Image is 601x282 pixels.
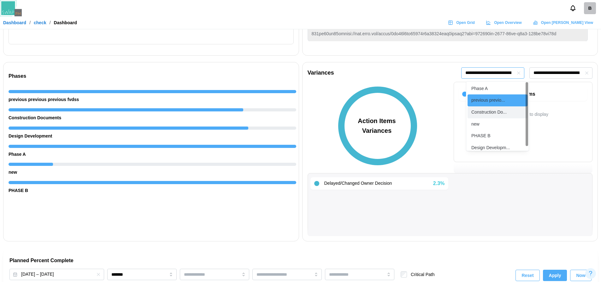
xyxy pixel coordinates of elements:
[9,115,296,121] div: Construction Documents
[471,97,505,104] div: previous previo...
[521,270,533,281] span: Reset
[9,151,296,158] div: Phase A
[471,109,507,116] div: Construction Do...
[54,20,77,25] div: Dashboard
[516,270,539,281] button: Reset
[433,180,445,188] div: 2.3%
[456,18,475,27] span: Open Grid
[407,271,434,278] label: Critical Path
[9,133,296,140] div: Design Development
[471,85,488,92] div: Phase A
[471,133,491,139] div: PHASE B
[584,2,596,14] a: billingcheck2
[584,2,596,14] div: B
[50,20,51,25] div: /
[459,106,587,123] div: No action items to display
[9,96,296,103] div: previous previous previous fvdss
[34,20,46,25] a: check
[9,269,104,280] button: Jul 01, 2025 – Nov 10, 2025
[543,270,567,281] button: Apply
[9,187,296,194] div: PHASE B
[29,20,31,25] div: /
[3,20,26,25] a: Dashboard
[570,270,592,281] button: Now
[576,270,586,281] span: Now
[9,169,296,176] div: new
[471,121,480,128] div: new
[445,18,480,27] a: Open Grid
[541,18,593,27] span: Open [PERSON_NAME] View
[471,144,510,151] div: Design Developm...
[530,18,598,27] a: Open [PERSON_NAME] View
[494,18,521,27] span: Open Overview
[472,90,535,98] div: Rescheduled Action Items
[308,69,334,77] div: Variances
[9,257,592,264] h2: Planned Percent Complete
[549,270,561,281] span: Apply
[9,72,296,80] div: Phases
[324,180,392,187] div: Delayed/Changed Owner Decision
[483,18,527,27] a: Open Overview
[568,3,578,14] button: Notifications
